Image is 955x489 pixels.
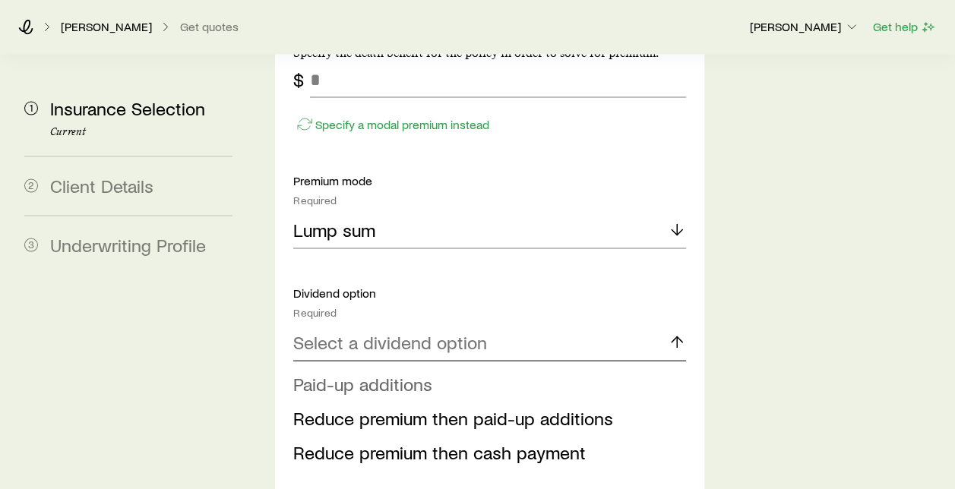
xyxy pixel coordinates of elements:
[293,115,490,133] button: Specify a modal premium instead
[750,19,859,34] p: [PERSON_NAME]
[293,331,487,352] p: Select a dividend option
[315,116,489,131] p: Specify a modal premium instead
[179,20,239,34] button: Get quotes
[293,372,432,394] span: Paid-up additions
[293,68,304,90] div: $
[50,96,205,118] span: Insurance Selection
[293,401,676,435] li: Reduce premium then paid-up additions
[50,125,232,137] p: Current
[50,233,206,255] span: Underwriting Profile
[293,219,375,240] p: Lump sum
[61,19,152,34] p: [PERSON_NAME]
[293,435,676,469] li: Reduce premium then cash payment
[24,101,38,115] span: 1
[24,178,38,192] span: 2
[293,440,586,462] span: Reduce premium then cash payment
[24,238,38,251] span: 3
[50,174,153,196] span: Client Details
[293,285,685,300] p: Dividend option
[293,367,676,401] li: Paid-up additions
[293,406,613,428] span: Reduce premium then paid-up additions
[293,172,685,188] p: Premium mode
[872,18,937,36] button: Get help
[293,194,685,206] div: Required
[293,306,685,318] div: Required
[749,18,860,36] button: [PERSON_NAME]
